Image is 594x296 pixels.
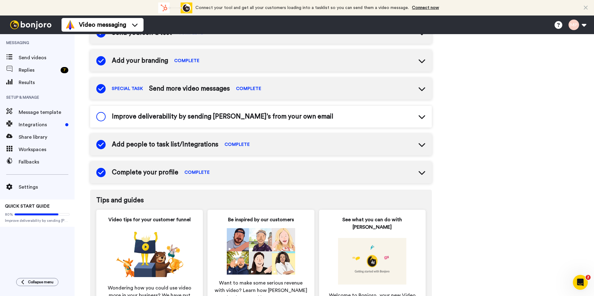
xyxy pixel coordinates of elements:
[149,84,230,93] span: Send more video messages
[116,231,184,277] img: 8725903760688d899ef9d3e32c052ff7.png
[19,121,63,128] span: Integrations
[236,86,261,92] span: COMPLETE
[195,6,409,10] span: Connect your tool and get all your customers loading into a tasklist so you can send them a video...
[225,141,250,148] span: COMPLETE
[16,278,58,286] button: Collapse menu
[19,109,75,116] span: Message template
[586,275,591,280] span: 2
[228,216,294,223] span: Be inspired by our customers
[79,20,126,29] span: Video messaging
[5,204,50,209] span: QUICK START GUIDE
[112,168,178,177] span: Complete your profile
[573,275,588,290] iframe: Intercom live chat
[65,20,75,30] img: vm-color.svg
[158,2,192,13] div: animation
[7,20,54,29] img: bj-logo-header-white.svg
[19,79,75,86] span: Results
[112,86,143,92] span: SPECIAL TASK
[19,183,75,191] span: Settings
[19,66,58,74] span: Replies
[5,218,70,223] span: Improve deliverability by sending [PERSON_NAME]’s from your own email
[325,216,419,231] span: See what you can do with [PERSON_NAME]
[108,216,191,223] span: Video tips for your customer funnel
[61,67,68,73] div: 7
[112,140,218,149] span: Add people to task list/Integrations
[185,169,210,176] span: COMPLETE
[96,196,426,205] span: Tips and guides
[174,58,199,64] span: COMPLETE
[19,133,75,141] span: Share library
[19,54,75,61] span: Send videos
[28,280,53,285] span: Collapse menu
[19,158,75,166] span: Fallbacks
[412,6,439,10] a: Connect now
[112,56,168,65] span: Add your branding
[227,228,295,275] img: 0fdd4f07dd902e11a943b9ee6221a0e0.png
[338,238,406,285] img: 5a8f5abc0fb89953aae505072feff9ce.png
[19,146,75,153] span: Workspaces
[112,112,333,121] span: Improve deliverability by sending [PERSON_NAME]’s from your own email
[5,212,13,217] span: 80%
